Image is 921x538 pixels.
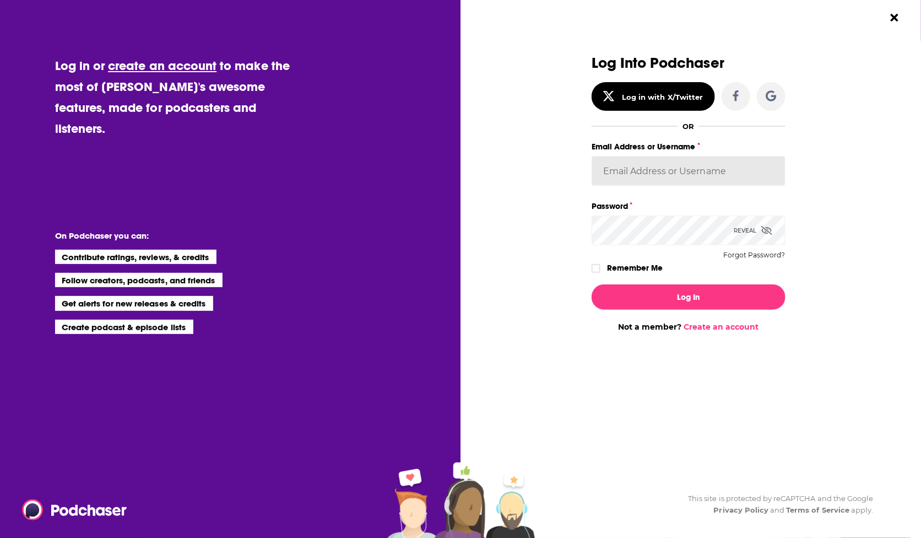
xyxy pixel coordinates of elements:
[55,273,223,287] li: Follow creators, podcasts, and friends
[592,82,715,111] button: Log in with X/Twitter
[592,284,785,310] button: Log In
[55,250,217,264] li: Contribute ratings, reviews, & credits
[55,230,275,241] li: On Podchaser you can:
[592,156,785,186] input: Email Address or Username
[622,93,703,101] div: Log in with X/Twitter
[682,122,694,131] div: OR
[608,261,663,275] label: Remember Me
[592,139,785,154] label: Email Address or Username
[724,251,785,259] button: Forgot Password?
[22,499,119,520] a: Podchaser - Follow, Share and Rate Podcasts
[592,55,785,71] h3: Log Into Podchaser
[108,58,216,73] a: create an account
[22,499,128,520] img: Podchaser - Follow, Share and Rate Podcasts
[55,296,213,310] li: Get alerts for new releases & credits
[714,505,769,514] a: Privacy Policy
[787,505,850,514] a: Terms of Service
[734,216,772,245] div: Reveal
[592,322,785,332] div: Not a member?
[592,199,785,213] label: Password
[680,493,874,516] div: This site is protected by reCAPTCHA and the Google and apply.
[884,7,905,28] button: Close Button
[55,320,193,334] li: Create podcast & episode lists
[684,322,759,332] a: Create an account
